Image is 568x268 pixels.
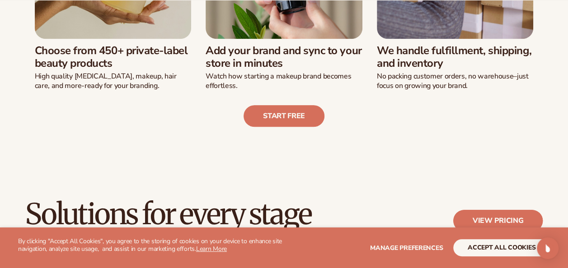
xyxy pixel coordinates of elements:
p: Watch how starting a makeup brand becomes effortless. [206,72,362,91]
h3: Choose from 450+ private-label beauty products [35,44,192,70]
a: Learn More [196,245,227,253]
div: Open Intercom Messenger [537,237,559,259]
button: Manage preferences [370,239,443,256]
p: No packing customer orders, no warehouse–just focus on growing your brand. [377,72,534,91]
h3: We handle fulfillment, shipping, and inventory [377,44,534,70]
p: High quality [MEDICAL_DATA], makeup, hair care, and more-ready for your branding. [35,72,192,91]
a: View pricing [453,210,543,231]
h3: Add your brand and sync to your store in minutes [206,44,362,70]
h2: Solutions for every stage [25,199,311,229]
button: accept all cookies [453,239,550,256]
a: Start free [244,105,324,127]
p: By clicking "Accept All Cookies", you agree to the storing of cookies on your device to enhance s... [18,238,284,253]
span: Manage preferences [370,244,443,252]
